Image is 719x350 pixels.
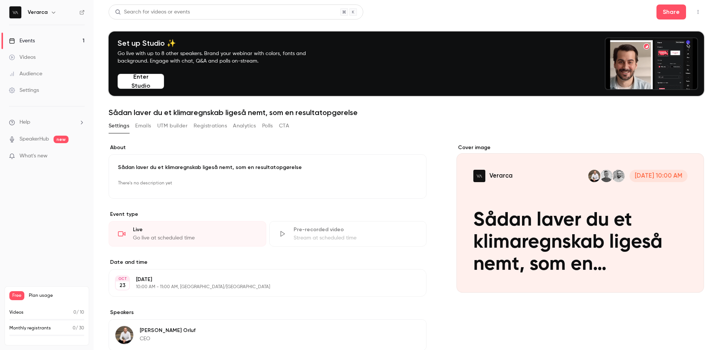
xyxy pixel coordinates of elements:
[456,144,704,293] section: Cover image
[9,118,85,126] li: help-dropdown-opener
[73,310,76,315] span: 0
[9,87,39,94] div: Settings
[19,118,30,126] span: Help
[115,8,190,16] div: Search for videos or events
[140,327,195,334] p: [PERSON_NAME] Orluf
[76,153,85,160] iframe: Noticeable Trigger
[116,276,129,281] div: OCT
[115,326,133,344] img: Søren Orluf
[233,120,256,132] button: Analytics
[54,136,69,143] span: new
[140,335,195,343] p: CEO
[456,144,704,151] label: Cover image
[118,50,324,65] p: Go live with up to 8 other speakers. Brand your webinar with colors, fonts and background. Engage...
[109,108,704,117] h1: Sådan laver du et klimaregnskab ligeså nemt, som en resultatopgørelse
[118,39,324,48] h4: Set up Studio ✨
[109,144,427,151] label: About
[109,211,427,218] p: Event type
[656,4,686,19] button: Share
[136,284,387,290] p: 10:00 AM - 11:00 AM, [GEOGRAPHIC_DATA]/[GEOGRAPHIC_DATA]
[194,120,227,132] button: Registrations
[262,120,273,132] button: Polls
[279,120,289,132] button: CTA
[9,54,36,61] div: Videos
[73,325,84,332] p: / 30
[19,135,49,143] a: SpeakerHub
[73,309,84,316] p: / 10
[28,9,48,16] h6: Verarca
[136,276,387,283] p: [DATE]
[294,234,418,242] div: Stream at scheduled time
[269,221,427,247] div: Pre-recorded videoStream at scheduled time
[9,291,24,300] span: Free
[9,70,42,78] div: Audience
[119,282,125,289] p: 23
[9,309,24,316] p: Videos
[109,259,427,266] label: Date and time
[118,74,164,89] button: Enter Studio
[19,152,48,160] span: What's new
[109,309,427,316] label: Speakers
[9,6,21,18] img: Verarca
[157,120,188,132] button: UTM builder
[135,120,151,132] button: Emails
[73,326,76,331] span: 0
[9,325,51,332] p: Monthly registrants
[133,234,257,242] div: Go live at scheduled time
[9,37,35,45] div: Events
[133,226,257,233] div: Live
[118,177,417,189] p: There's no description yet
[294,226,418,233] div: Pre-recorded video
[118,164,417,171] p: Sådan laver du et klimaregnskab ligeså nemt, som en resultatopgørelse
[29,293,84,299] span: Plan usage
[109,221,266,247] div: LiveGo live at scheduled time
[109,120,129,132] button: Settings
